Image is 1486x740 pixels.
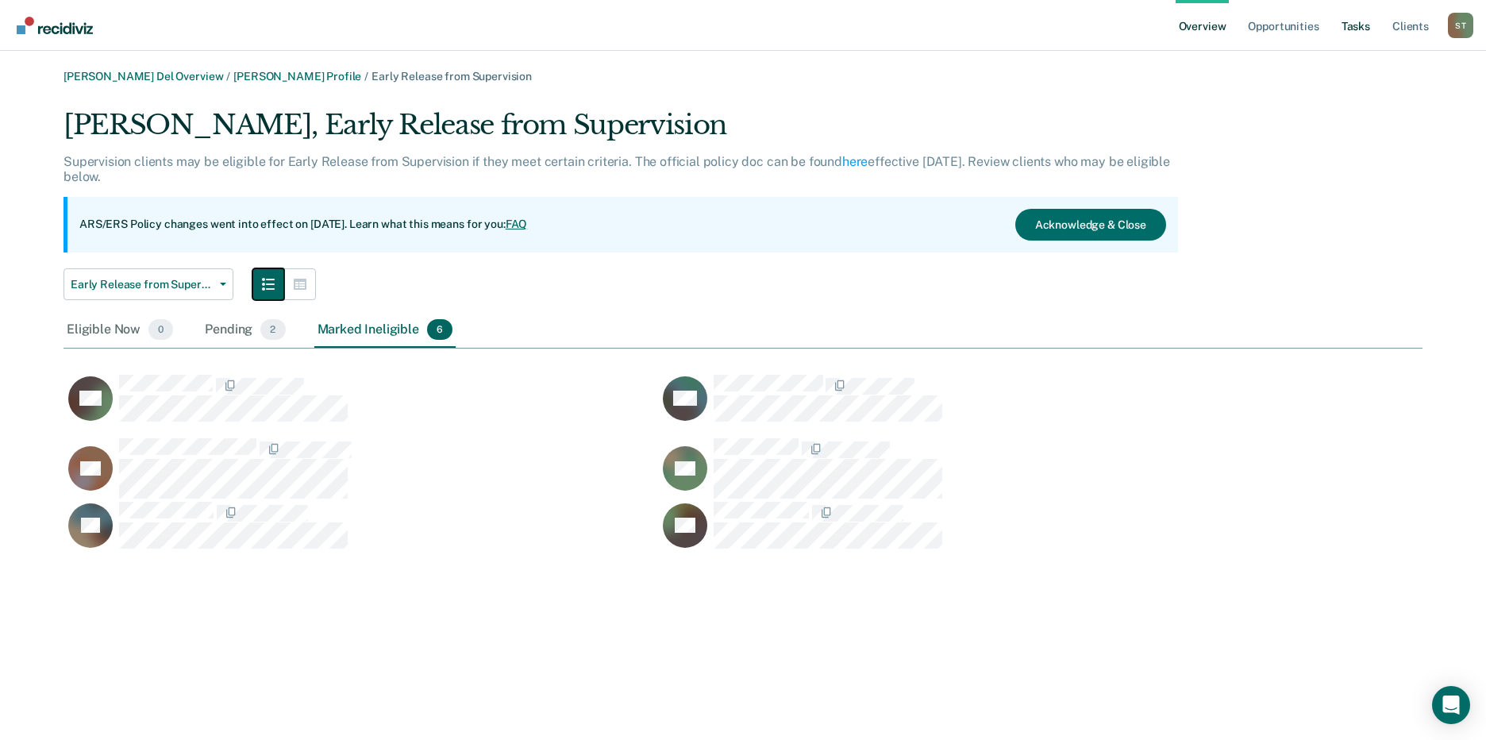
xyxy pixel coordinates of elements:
[64,374,658,437] div: CaseloadOpportunityCell-02771004
[79,217,527,233] p: ARS/ERS Policy changes went into effect on [DATE]. Learn what this means for you:
[314,313,456,348] div: Marked Ineligible6
[842,154,868,169] a: here
[658,374,1253,437] div: CaseloadOpportunityCell-03620981
[1448,13,1473,38] div: S T
[64,437,658,501] div: CaseloadOpportunityCell-04233439
[64,154,1170,184] p: Supervision clients may be eligible for Early Release from Supervision if they meet certain crite...
[148,319,173,340] span: 0
[17,17,93,34] img: Recidiviz
[64,109,1178,154] div: [PERSON_NAME], Early Release from Supervision
[506,218,528,230] a: FAQ
[1015,209,1166,241] button: Acknowledge & Close
[658,501,1253,565] div: CaseloadOpportunityCell-07879844
[233,70,361,83] a: [PERSON_NAME] Profile
[202,313,288,348] div: Pending2
[1432,686,1470,724] div: Open Intercom Messenger
[64,501,658,565] div: CaseloadOpportunityCell-05473363
[64,268,233,300] button: Early Release from Supervision
[658,437,1253,501] div: CaseloadOpportunityCell-05012657
[427,319,452,340] span: 6
[223,70,233,83] span: /
[71,278,214,291] span: Early Release from Supervision
[361,70,371,83] span: /
[260,319,285,340] span: 2
[64,313,176,348] div: Eligible Now0
[64,70,223,83] a: [PERSON_NAME] Del Overview
[371,70,532,83] span: Early Release from Supervision
[1448,13,1473,38] button: Profile dropdown button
